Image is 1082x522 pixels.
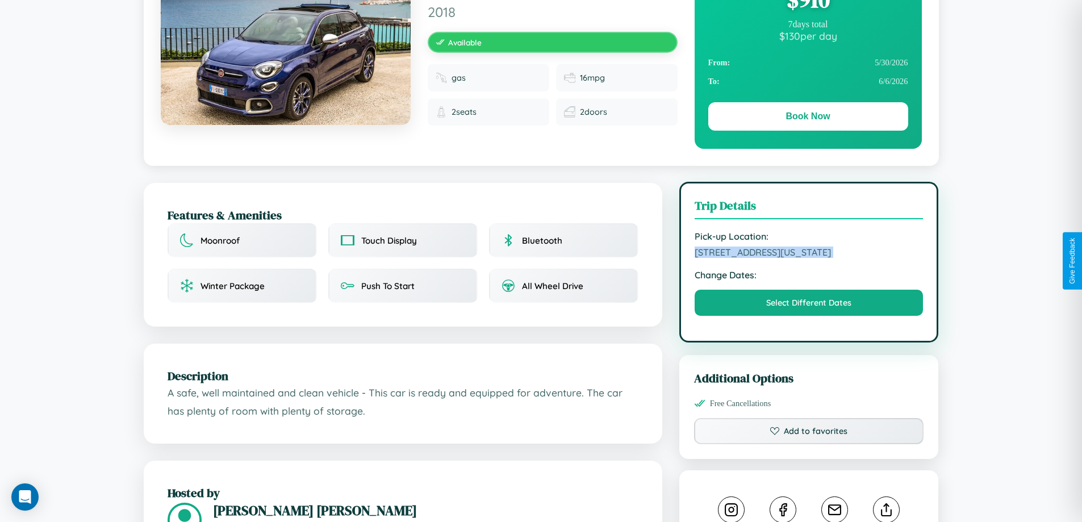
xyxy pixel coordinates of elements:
div: 5 / 30 / 2026 [708,53,908,72]
h2: Description [168,368,638,384]
span: 16 mpg [580,73,605,83]
div: 7 days total [708,19,908,30]
strong: Change Dates: [695,269,924,281]
button: Add to favorites [694,418,924,444]
button: Book Now [708,102,908,131]
img: Seats [436,106,447,118]
strong: From: [708,58,730,68]
span: Available [448,37,482,47]
h2: Features & Amenities [168,207,638,223]
button: Select Different Dates [695,290,924,316]
span: Push To Start [361,281,415,291]
strong: To: [708,77,720,86]
span: Free Cancellations [710,399,771,408]
span: Touch Display [361,235,417,246]
img: Doors [564,106,575,118]
div: 6 / 6 / 2026 [708,72,908,91]
span: [STREET_ADDRESS][US_STATE] [695,247,924,258]
div: Open Intercom Messenger [11,483,39,511]
p: A safe, well maintained and clean vehicle - This car is ready and equipped for adventure. The car... [168,384,638,420]
h3: [PERSON_NAME] [PERSON_NAME] [213,501,638,520]
img: Fuel efficiency [564,72,575,83]
div: Give Feedback [1068,238,1076,284]
span: All Wheel Drive [522,281,583,291]
span: Bluetooth [522,235,562,246]
span: Moonroof [200,235,240,246]
span: 2 doors [580,107,607,117]
span: 2018 [428,3,678,20]
span: 2 seats [452,107,477,117]
img: Fuel type [436,72,447,83]
strong: Pick-up Location: [695,231,924,242]
span: gas [452,73,466,83]
h2: Hosted by [168,485,638,501]
h3: Trip Details [695,197,924,219]
div: $ 130 per day [708,30,908,42]
h3: Additional Options [694,370,924,386]
span: Winter Package [200,281,265,291]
